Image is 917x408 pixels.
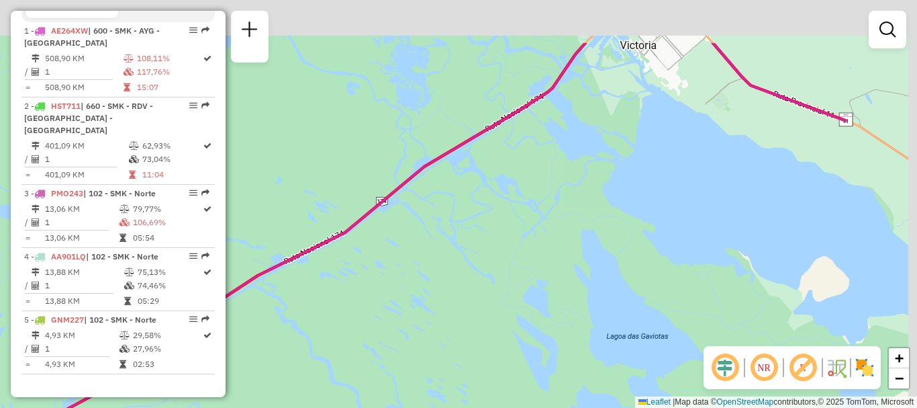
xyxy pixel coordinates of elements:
[24,216,31,229] td: /
[32,282,40,290] i: Total de Atividades
[136,81,202,94] td: 15:07
[119,331,130,339] i: % de utilização do peso
[32,205,40,213] i: Distância Total
[32,268,40,276] i: Distância Total
[84,315,156,325] span: | 102 - SMK - Norte
[132,216,202,229] td: 106,69%
[787,352,819,384] span: Exibir rótulo
[24,294,31,308] td: =
[119,234,126,242] i: Tempo total em rota
[24,188,156,198] span: 3 -
[24,279,31,292] td: /
[24,168,31,181] td: =
[32,218,40,227] i: Total de Atividades
[889,368,909,389] a: Zoom out
[201,101,209,110] em: Rota exportada
[44,65,123,79] td: 1
[44,231,119,245] td: 13,06 KM
[137,279,202,292] td: 74,46%
[32,345,40,353] i: Total de Atividades
[203,331,211,339] i: Rota otimizada
[124,68,134,76] i: % de utilização da cubagem
[24,315,156,325] span: 5 -
[717,397,774,407] a: OpenStreetMap
[24,81,31,94] td: =
[44,279,124,292] td: 1
[86,251,158,261] span: | 102 - SMK - Norte
[889,348,909,368] a: Zoom in
[32,142,40,150] i: Distância Total
[51,188,83,198] span: PMO243
[24,26,160,48] span: 1 -
[24,231,31,245] td: =
[44,266,124,279] td: 13,88 KM
[201,252,209,260] em: Rota exportada
[32,331,40,339] i: Distância Total
[24,101,153,135] span: | 660 - SMK - RDV - [GEOGRAPHIC_DATA] - [GEOGRAPHIC_DATA]
[44,202,119,216] td: 13,06 KM
[895,350,904,366] span: +
[236,16,263,46] a: Nova sessão e pesquisa
[673,397,675,407] span: |
[826,357,847,378] img: Fluxo de ruas
[189,101,197,110] em: Opções
[201,315,209,323] em: Rota exportada
[142,153,202,166] td: 73,04%
[201,189,209,197] em: Rota exportada
[203,54,211,63] i: Rota otimizada
[132,329,202,342] td: 29,58%
[124,268,134,276] i: % de utilização do peso
[142,139,202,153] td: 62,93%
[189,252,197,260] em: Opções
[124,297,131,305] i: Tempo total em rota
[51,101,81,111] span: HST711
[124,282,134,290] i: % de utilização da cubagem
[124,54,134,63] i: % de utilização do peso
[24,26,160,48] span: | 600 - SMK - AYG - [GEOGRAPHIC_DATA]
[119,205,130,213] i: % de utilização do peso
[129,171,136,179] i: Tempo total em rota
[132,231,202,245] td: 05:54
[24,65,31,79] td: /
[203,142,211,150] i: Rota otimizada
[44,139,128,153] td: 401,09 KM
[132,358,202,371] td: 02:53
[203,205,211,213] i: Rota otimizada
[203,268,211,276] i: Rota otimizada
[44,342,119,356] td: 1
[119,360,126,368] i: Tempo total em rota
[51,315,84,325] span: GNM227
[44,358,119,371] td: 4,93 KM
[142,168,202,181] td: 11:04
[201,26,209,34] em: Rota exportada
[189,315,197,323] em: Opções
[32,54,40,63] i: Distância Total
[24,342,31,356] td: /
[51,26,88,36] span: AE264XW
[44,168,128,181] td: 401,09 KM
[132,202,202,216] td: 79,77%
[32,68,40,76] i: Total de Atividades
[895,370,904,386] span: −
[51,251,86,261] span: AA901LQ
[129,155,139,163] i: % de utilização da cubagem
[44,81,123,94] td: 508,90 KM
[119,345,130,353] i: % de utilização da cubagem
[44,216,119,229] td: 1
[854,357,875,378] img: Exibir/Ocultar setores
[137,294,202,308] td: 05:29
[24,153,31,166] td: /
[24,251,158,261] span: 4 -
[44,329,119,342] td: 4,93 KM
[119,218,130,227] i: % de utilização da cubagem
[83,188,156,198] span: | 102 - SMK - Norte
[24,358,31,371] td: =
[124,83,130,91] i: Tempo total em rota
[189,189,197,197] em: Opções
[874,16,901,43] a: Exibir filtros
[189,26,197,34] em: Opções
[44,52,123,65] td: 508,90 KM
[32,155,40,163] i: Total de Atividades
[635,397,917,408] div: Map data © contributors,© 2025 TomTom, Microsoft
[44,153,128,166] td: 1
